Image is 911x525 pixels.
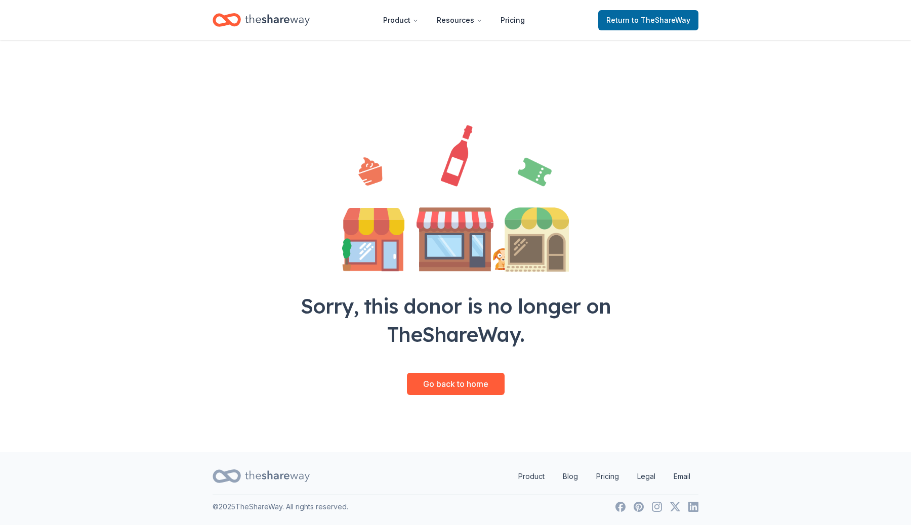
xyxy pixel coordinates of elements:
[213,501,348,513] p: © 2025 TheShareWay. All rights reserved.
[629,466,664,487] a: Legal
[510,466,553,487] a: Product
[342,125,569,272] img: Illustration for landing page
[598,10,698,30] a: Returnto TheShareWay
[375,8,533,32] nav: Main
[588,466,627,487] a: Pricing
[492,10,533,30] a: Pricing
[213,8,310,32] a: Home
[407,373,505,395] a: Go back to home
[375,10,427,30] button: Product
[632,16,690,24] span: to TheShareWay
[555,466,586,487] a: Blog
[429,10,490,30] button: Resources
[666,466,698,487] a: Email
[277,292,634,348] div: Sorry, this donor is no longer on TheShareWay.
[606,14,690,26] span: Return
[510,466,698,487] nav: quick links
